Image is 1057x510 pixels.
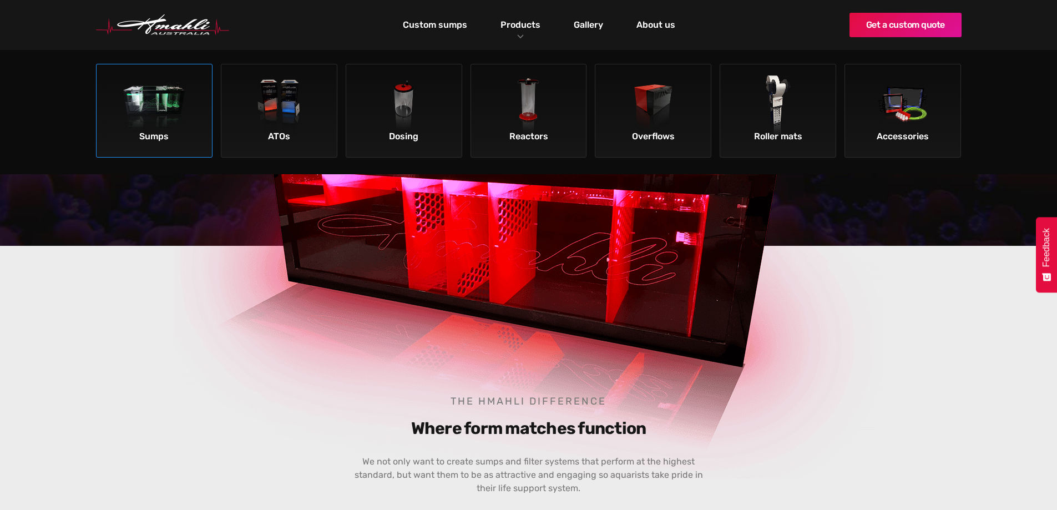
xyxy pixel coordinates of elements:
a: ReactorsReactors [471,64,587,158]
img: Hmahli custom acrylic sump [174,29,884,479]
a: home [96,14,229,36]
img: Overflows [622,75,685,138]
img: Reactors [497,75,560,138]
div: Reactors [474,127,584,146]
a: Custom sumps [400,16,470,34]
a: DosingDosing [346,64,462,158]
h4: The Hmahli difference [352,396,706,407]
img: ATOs [247,75,310,138]
a: About us [634,16,678,34]
img: Dosing [372,75,435,138]
img: Roller mats [747,75,810,138]
a: Roller matsRoller mats [720,64,836,158]
p: We not only want to create sumps and filter systems that perform at the highest standard, but wan... [352,455,706,495]
img: Sumps [123,75,186,138]
a: Products [498,17,543,33]
button: Feedback - Show survey [1036,217,1057,292]
img: Accessories [872,75,934,138]
nav: Products [85,50,973,174]
div: Overflows [598,127,708,146]
a: Gallery [571,16,606,34]
h3: Where form matches function [352,418,706,438]
div: Dosing [349,127,459,146]
div: Sumps [99,127,209,146]
img: Hmahli Australia Logo [96,14,229,36]
a: SumpsSumps [96,64,213,158]
div: Roller mats [723,127,833,146]
span: Feedback [1041,228,1051,267]
div: ATOs [224,127,334,146]
div: Accessories [848,127,958,146]
a: AccessoriesAccessories [844,64,961,158]
a: Get a custom quote [849,13,962,37]
a: OverflowsOverflows [595,64,711,158]
a: ATOsATOs [221,64,337,158]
